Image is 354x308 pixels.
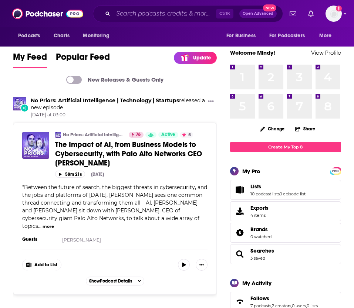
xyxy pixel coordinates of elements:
span: Follows [250,295,269,302]
span: Searches [230,244,341,264]
span: Charts [54,31,70,41]
a: 0 watched [250,234,272,239]
span: Lists [250,183,261,190]
span: Open Advanced [243,12,273,16]
img: Podchaser - Follow, Share and Rate Podcasts [12,7,83,21]
img: No Priors: Artificial Intelligence | Technology | Startups [13,97,26,110]
span: , [280,191,280,196]
span: Active [161,131,175,138]
span: New [263,4,276,11]
button: more [43,223,54,230]
span: 4 items [250,213,269,218]
a: Lists [250,183,306,190]
input: Search podcasts, credits, & more... [113,8,216,20]
a: No Priors: Artificial Intelligence | Technology | Startups [31,97,179,104]
span: Between the future of search, the biggest threats in cybersecurity, and the jobs and platforms of... [22,184,207,229]
a: PRO [331,168,340,173]
span: Lists [230,180,341,200]
button: 5 [180,132,193,138]
span: Monitoring [83,31,109,41]
span: More [319,31,332,41]
span: Podcasts [18,31,40,41]
a: Show notifications dropdown [305,7,317,20]
a: Follows [250,295,318,302]
span: Add to List [34,262,57,268]
div: My Activity [242,280,272,287]
button: Show More Button [23,259,61,271]
a: Lists [233,185,247,195]
span: Exports [250,205,269,211]
button: open menu [13,29,50,43]
a: Searches [233,249,247,259]
h3: Guests [22,236,55,242]
a: Active [158,132,178,138]
span: Ctrl K [216,9,233,18]
div: Search podcasts, credits, & more... [93,5,283,22]
button: ShowPodcast Details [86,277,144,285]
a: Brands [250,226,272,233]
a: 76 [129,132,144,138]
span: PRO [331,168,340,174]
a: New Releases & Guests Only [66,76,163,84]
a: Welcome Mindy! [230,49,275,56]
div: [DATE] [91,172,104,177]
span: Logged in as mindyn [326,6,342,22]
a: Follows [233,297,247,307]
a: 3 saved [250,256,265,261]
a: 10 podcast lists [250,191,280,196]
button: 58m 21s [55,171,85,178]
a: My Feed [13,51,47,68]
div: New Episode [20,104,28,112]
a: Exports [230,201,341,221]
span: My Feed [13,51,47,67]
button: open menu [314,29,341,43]
span: [DATE] at 03:00 [31,112,205,118]
p: Update [193,55,211,61]
a: View Profile [311,49,341,56]
img: No Priors: Artificial Intelligence | Technology | Startups [55,132,61,138]
h3: released a new episode [31,97,205,111]
span: 76 [136,131,141,138]
a: Show notifications dropdown [287,7,299,20]
span: For Podcasters [269,31,305,41]
a: 1 episode list [280,191,306,196]
button: open menu [221,29,265,43]
img: User Profile [326,6,342,22]
button: open menu [264,29,316,43]
div: My Pro [242,168,260,175]
span: The Impact of AI, from Business Models to Cybersecurity, with Palo Alto Networks CEO [PERSON_NAME] [55,140,202,168]
span: Brands [250,226,268,233]
button: open menu [78,29,119,43]
span: ... [38,223,41,229]
button: Show More Button [196,259,208,271]
button: Show profile menu [326,6,342,22]
button: Open AdvancedNew [239,9,277,18]
a: Popular Feed [56,51,110,68]
a: Create My Top 8 [230,142,341,152]
img: The Impact of AI, from Business Models to Cybersecurity, with Palo Alto Networks CEO Nikesh Arora [22,132,49,159]
span: Popular Feed [56,51,110,67]
a: Brands [233,227,247,238]
a: Update [174,52,217,64]
a: Searches [250,247,274,254]
a: [PERSON_NAME] [62,237,101,243]
button: Share [295,122,316,136]
a: No Priors: Artificial Intelligence | Technology | Startups [63,132,124,138]
span: " [22,184,207,229]
span: Exports [233,206,247,216]
a: Charts [49,29,74,43]
span: For Business [226,31,256,41]
button: Show More Button [205,97,217,106]
svg: Add a profile image [336,6,342,11]
span: Show Podcast Details [89,278,132,284]
button: Change [256,124,289,133]
a: The Impact of AI, from Business Models to Cybersecurity, with Palo Alto Networks CEO [PERSON_NAME] [55,140,208,168]
span: Brands [230,223,341,243]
